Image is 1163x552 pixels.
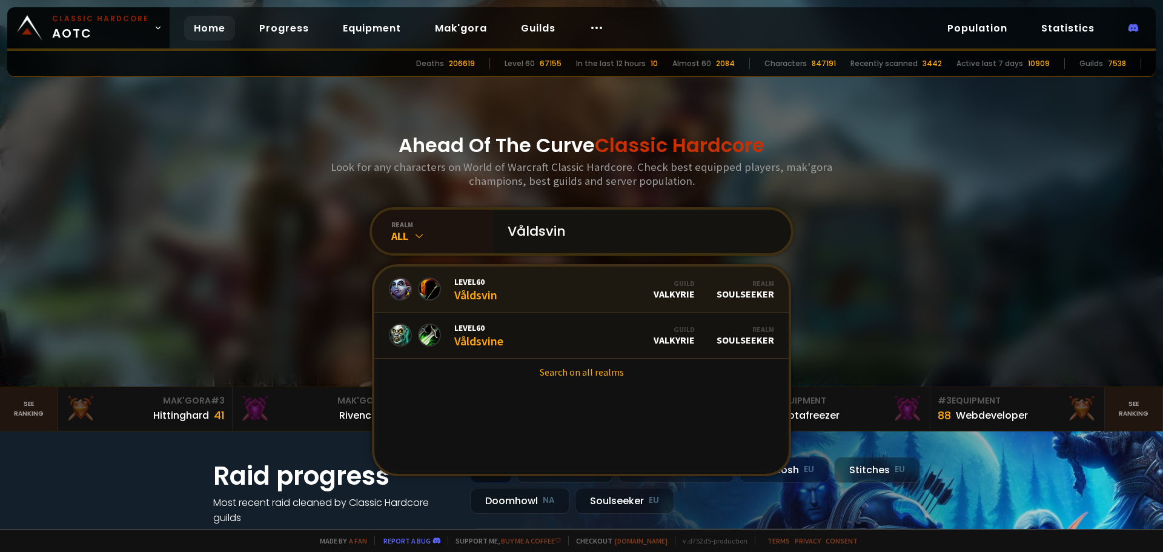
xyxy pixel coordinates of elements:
[391,229,493,243] div: All
[654,325,695,334] div: Guild
[425,16,497,41] a: Mak'gora
[767,536,790,545] a: Terms
[930,387,1105,431] a: #3Equipment88Webdeveloper
[575,488,674,514] div: Soulseeker
[956,58,1023,69] div: Active last 7 days
[834,457,920,483] div: Stitches
[240,394,399,407] div: Mak'Gora
[511,16,565,41] a: Guilds
[449,58,475,69] div: 206619
[568,536,668,545] span: Checkout
[500,210,777,253] input: Search a character...
[938,407,951,424] div: 88
[7,7,170,48] a: Classic HardcoreAOTC
[333,16,411,41] a: Equipment
[576,58,646,69] div: In the last 12 hours
[374,359,789,385] a: Search on all realms
[184,16,235,41] a: Home
[383,536,431,545] a: Report a bug
[595,131,764,159] span: Classic Hardcore
[795,536,821,545] a: Privacy
[213,526,292,540] a: See all progress
[313,536,367,545] span: Made by
[938,16,1017,41] a: Population
[654,279,695,288] div: Guild
[1028,58,1050,69] div: 10909
[651,58,658,69] div: 10
[213,457,456,495] h1: Raid progress
[416,58,444,69] div: Deaths
[1108,58,1126,69] div: 7538
[812,58,836,69] div: 847191
[505,58,535,69] div: Level 60
[211,394,225,407] span: # 3
[454,276,497,287] span: Level 60
[374,267,789,313] a: Level60VåldsvinGuildValkyrieRealmSoulseeker
[326,160,837,188] h3: Look for any characters on World of Warcraft Classic Hardcore. Check best equipped players, mak'g...
[213,495,456,525] h4: Most recent raid cleaned by Classic Hardcore guilds
[717,325,774,334] div: Realm
[654,279,695,300] div: Valkyrie
[1079,58,1103,69] div: Guilds
[717,279,774,288] div: Realm
[781,408,840,423] div: Notafreezer
[826,536,858,545] a: Consent
[454,322,503,333] span: Level 60
[956,408,1028,423] div: Webdeveloper
[763,394,923,407] div: Equipment
[675,536,747,545] span: v. d752d5 - production
[739,457,829,483] div: Nek'Rosh
[938,394,952,407] span: # 3
[1032,16,1104,41] a: Statistics
[65,394,225,407] div: Mak'Gora
[233,387,407,431] a: Mak'Gora#2Rivench100
[654,325,695,346] div: Valkyrie
[374,313,789,359] a: Level60VåldsvineGuildValkyrieRealmSoulseeker
[672,58,711,69] div: Almost 60
[58,387,233,431] a: Mak'Gora#3Hittinghard41
[850,58,918,69] div: Recently scanned
[448,536,561,545] span: Support me,
[1105,387,1163,431] a: Seeranking
[454,276,497,302] div: Våldsvin
[717,279,774,300] div: Soulseeker
[214,407,225,424] div: 41
[250,16,319,41] a: Progress
[540,58,562,69] div: 67155
[52,13,149,42] span: AOTC
[454,322,503,348] div: Våldsvine
[52,13,149,24] small: Classic Hardcore
[349,536,367,545] a: a fan
[615,536,668,545] a: [DOMAIN_NAME]
[543,494,555,507] small: NA
[895,464,905,476] small: EU
[391,220,493,229] div: realm
[717,325,774,346] div: Soulseeker
[501,536,561,545] a: Buy me a coffee
[938,394,1097,407] div: Equipment
[764,58,807,69] div: Characters
[649,494,659,507] small: EU
[339,408,377,423] div: Rivench
[804,464,814,476] small: EU
[153,408,209,423] div: Hittinghard
[923,58,942,69] div: 3442
[756,387,930,431] a: #2Equipment88Notafreezer
[716,58,735,69] div: 2084
[470,488,570,514] div: Doomhowl
[399,131,764,160] h1: Ahead Of The Curve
